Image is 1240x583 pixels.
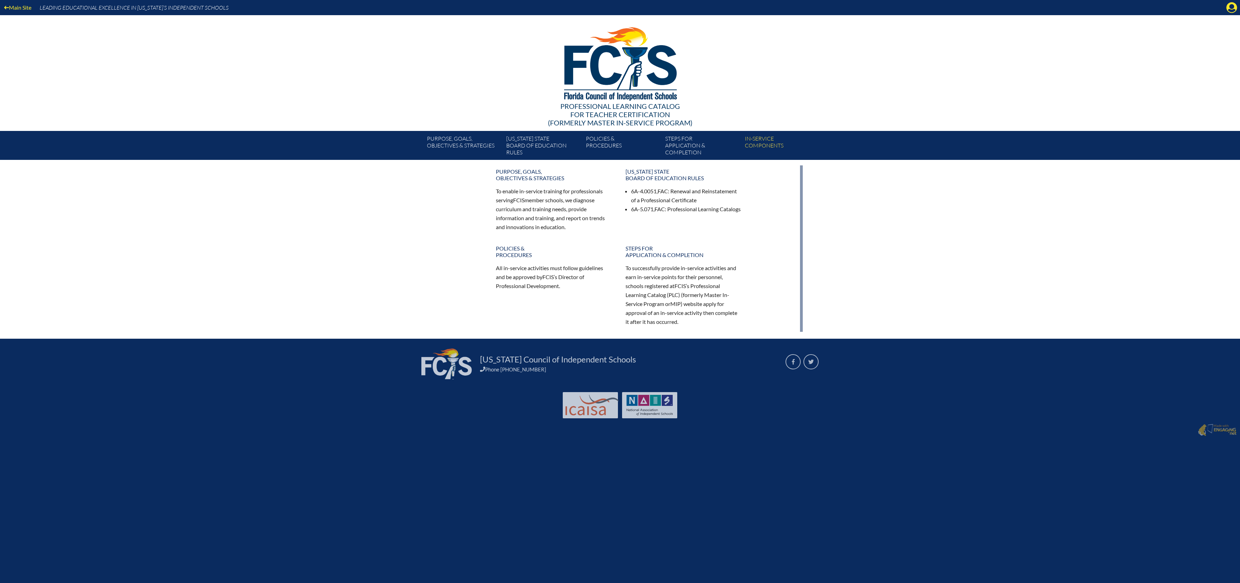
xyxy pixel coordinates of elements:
[1198,424,1207,436] img: Engaging - Bring it online
[583,134,662,160] a: Policies &Procedures
[1207,424,1214,434] img: Engaging - Bring it online
[421,102,819,127] div: Professional Learning Catalog (formerly Master In-service Program)
[1213,424,1237,437] p: Made with
[654,206,665,212] span: FAC
[631,187,741,205] li: 6A-4.0051, : Renewal and Reinstatement of a Professional Certificate
[662,134,742,160] a: Steps forapplication & completion
[492,242,616,261] a: Policies &Procedures
[549,15,691,109] img: FCISlogo221.eps
[424,134,503,160] a: Purpose, goals,objectives & strategies
[621,165,746,184] a: [US_STATE] StateBoard of Education rules
[421,348,472,379] img: FCIS_logo_white
[674,283,686,289] span: FCIS
[480,366,777,372] div: Phone [PHONE_NUMBER]
[669,291,678,298] span: PLC
[626,264,741,326] p: To successfully provide in-service activities and earn in-service points for their personnel, sch...
[1195,422,1239,438] a: Made with
[1,3,34,12] a: Main Site
[477,354,639,365] a: [US_STATE] Council of Independent Schools
[621,242,746,261] a: Steps forapplication & completion
[496,187,612,231] p: To enable in-service training for professionals serving member schools, we diagnose curriculum an...
[627,395,673,416] img: NAIS Logo
[631,205,741,214] li: 6A-5.071, : Professional Learning Catalogs
[542,274,554,280] span: FCIS
[570,110,670,119] span: for Teacher Certification
[670,300,681,307] span: MIP
[492,165,616,184] a: Purpose, goals,objectives & strategies
[1226,2,1237,13] svg: Manage account
[503,134,583,160] a: [US_STATE] StateBoard of Education rules
[566,395,619,416] img: Int'l Council Advancing Independent School Accreditation logo
[513,197,524,203] span: FCIS
[496,264,612,290] p: All in-service activities must follow guidelines and be approved by ’s Director of Professional D...
[742,134,821,160] a: In-servicecomponents
[658,188,668,194] span: FAC
[1213,428,1237,436] img: Engaging - Bring it online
